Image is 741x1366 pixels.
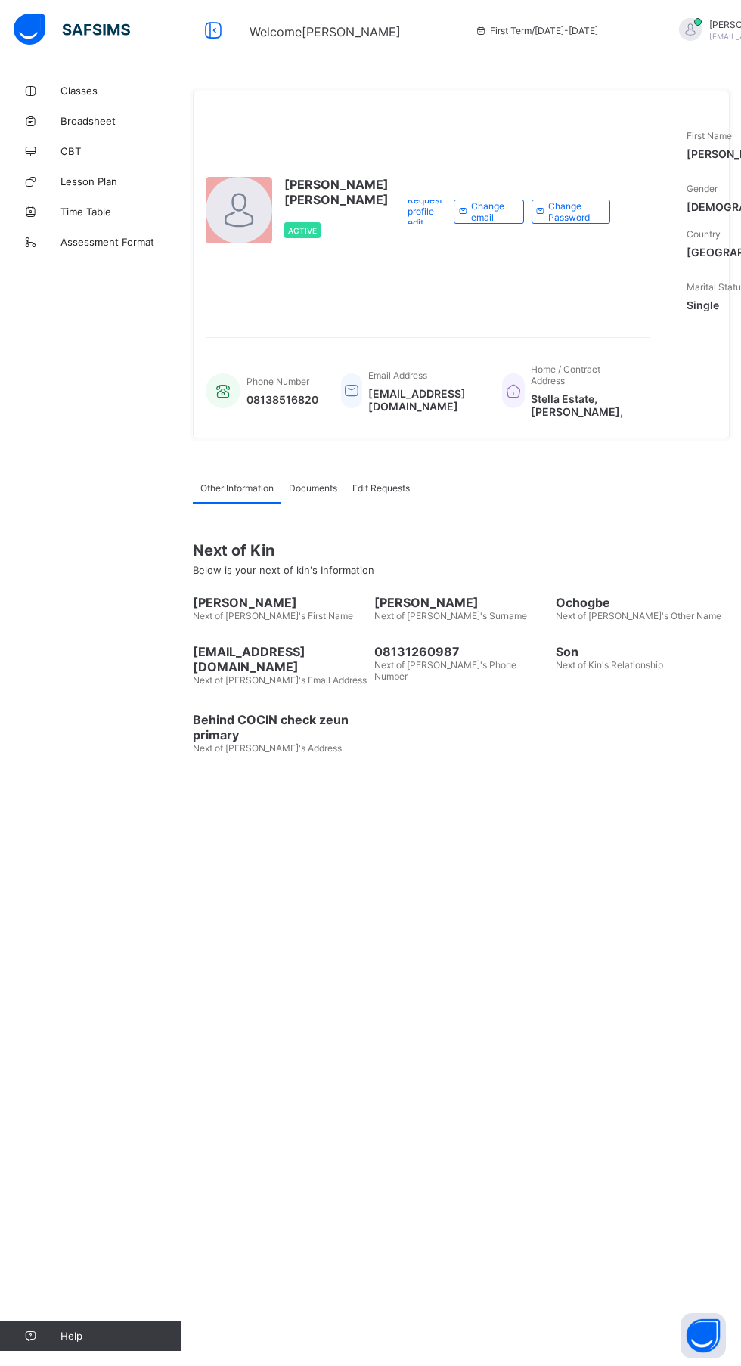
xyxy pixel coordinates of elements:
img: safsims [14,14,130,45]
span: Gender [687,183,718,194]
span: CBT [60,145,181,157]
span: Change email [471,200,512,223]
span: Next of [PERSON_NAME]'s First Name [193,610,353,621]
span: [PERSON_NAME] [193,595,367,610]
span: 08131260987 [374,644,548,659]
span: Time Table [60,206,181,218]
span: Next of [PERSON_NAME]'s Address [193,742,342,754]
span: Next of [PERSON_NAME]'s Phone Number [374,659,516,682]
span: Active [288,226,317,235]
span: [PERSON_NAME] [PERSON_NAME] [284,177,389,207]
span: First Name [687,130,732,141]
span: Next of [PERSON_NAME]'s Surname [374,610,527,621]
span: Next of [PERSON_NAME]'s Other Name [556,610,721,621]
span: Son [556,644,730,659]
span: Lesson Plan [60,175,181,187]
span: Change Password [548,200,598,223]
span: Next of Kin [193,541,730,559]
span: Below is your next of kin's Information [193,564,374,576]
span: 08138516820 [246,393,318,406]
span: Stella Estate, [PERSON_NAME], [531,392,635,418]
span: Documents [289,482,337,494]
span: Country [687,228,721,240]
span: Assessment Format [60,236,181,248]
span: [EMAIL_ADDRESS][DOMAIN_NAME] [193,644,367,674]
span: Edit Requests [352,482,410,494]
span: Next of [PERSON_NAME]'s Email Address [193,674,367,686]
span: Email Address [368,370,427,381]
span: session/term information [475,25,598,36]
span: Request profile edit [408,194,442,228]
span: Broadsheet [60,115,181,127]
span: Welcome [PERSON_NAME] [250,24,401,39]
span: Home / Contract Address [531,364,600,386]
span: [PERSON_NAME] [374,595,548,610]
span: Behind COCIN check zeun primary [193,712,367,742]
span: Next of Kin's Relationship [556,659,663,671]
span: Classes [60,85,181,97]
span: Ochogbe [556,595,730,610]
span: [EMAIL_ADDRESS][DOMAIN_NAME] [368,387,479,413]
button: Open asap [681,1313,726,1358]
span: Help [60,1330,181,1342]
span: Phone Number [246,376,309,387]
span: Other Information [200,482,274,494]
